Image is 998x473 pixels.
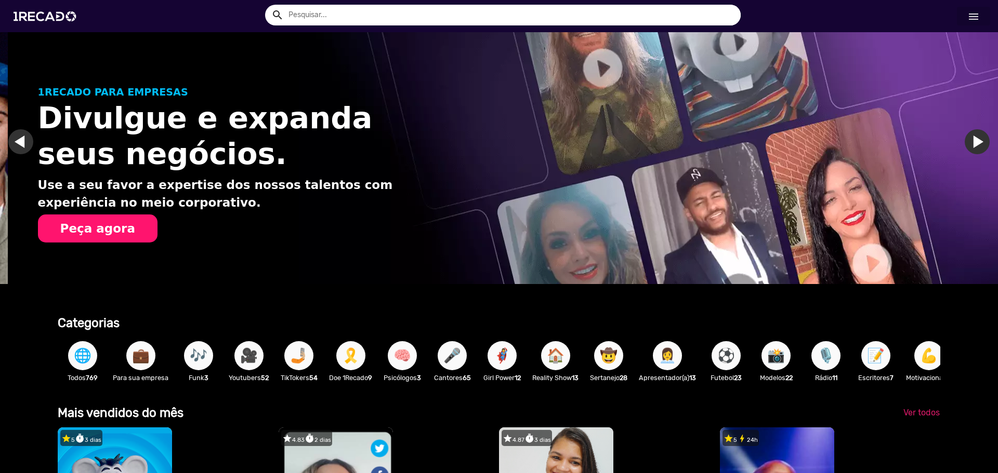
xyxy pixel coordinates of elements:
[179,373,218,383] p: Funk
[867,341,885,370] span: 📝
[393,341,411,370] span: 🧠
[113,373,168,383] p: Para sua empresa
[761,341,791,370] button: 📸
[541,341,570,370] button: 🏠
[515,374,521,382] b: 12
[712,341,741,370] button: ⚽
[706,373,746,383] p: Futebol
[63,373,102,383] p: Todos
[967,10,980,23] mat-icon: Início
[767,341,785,370] span: 📸
[268,5,286,23] button: Example home icon
[734,374,742,382] b: 23
[756,373,796,383] p: Modelos
[74,341,91,370] span: 🌐
[817,341,835,370] span: 🎙️
[572,374,579,382] b: 13
[38,214,157,242] button: Peça agora
[38,176,437,212] p: Use a seu favor a expertise dos nossos talentos com experiência no meio corporativo.
[279,373,319,383] p: TikTokers
[184,341,213,370] button: 🎶
[204,374,208,382] b: 3
[342,341,360,370] span: 🎗️
[903,408,940,417] span: Ver todos
[368,374,372,382] b: 9
[639,373,696,383] p: Apresentador(a)
[38,100,437,172] h1: Divulgue e expanda seus negócios.
[659,341,676,370] span: 👩‍💼
[861,341,890,370] button: 📝
[589,373,628,383] p: Sertanejo
[229,373,269,383] p: Youtubers
[281,5,741,25] input: Pesquisar...
[832,374,837,382] b: 11
[600,341,618,370] span: 🤠
[336,341,365,370] button: 🎗️
[271,9,284,21] mat-icon: Example home icon
[284,341,313,370] button: 🤳🏼
[290,341,308,370] span: 🤳🏼
[914,341,943,370] button: 💪
[532,373,579,383] p: Reality Show
[973,129,997,154] a: Ir para o próximo slide
[653,341,682,370] button: 👩‍💼
[493,341,511,370] span: 🦸‍♀️
[388,341,417,370] button: 🧠
[594,341,623,370] button: 🤠
[132,341,150,370] span: 💼
[68,341,97,370] button: 🌐
[86,374,98,382] b: 769
[261,374,269,382] b: 52
[126,341,155,370] button: 💼
[309,374,318,382] b: 54
[234,341,264,370] button: 🎥
[38,85,437,100] p: 1RECADO PARA EMPRESAS
[689,374,696,382] b: 13
[443,341,461,370] span: 🎤
[417,374,421,382] b: 3
[620,374,627,382] b: 28
[920,341,938,370] span: 💪
[547,341,564,370] span: 🏠
[806,373,846,383] p: Rádio
[329,373,372,383] p: Doe 1Recado
[488,341,517,370] button: 🦸‍♀️
[190,341,207,370] span: 🎶
[383,373,422,383] p: Psicólogos
[785,374,793,382] b: 22
[906,373,951,383] p: Motivacional
[438,341,467,370] button: 🎤
[58,316,120,330] b: Categorias
[811,341,841,370] button: 🎙️
[463,374,471,382] b: 65
[856,373,896,383] p: Escritores
[717,341,735,370] span: ⚽
[240,341,258,370] span: 🎥
[890,374,894,382] b: 7
[482,373,522,383] p: Girl Power
[58,406,183,420] b: Mais vendidos do mês
[432,373,472,383] p: Cantores
[16,129,41,154] a: Ir para o slide anterior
